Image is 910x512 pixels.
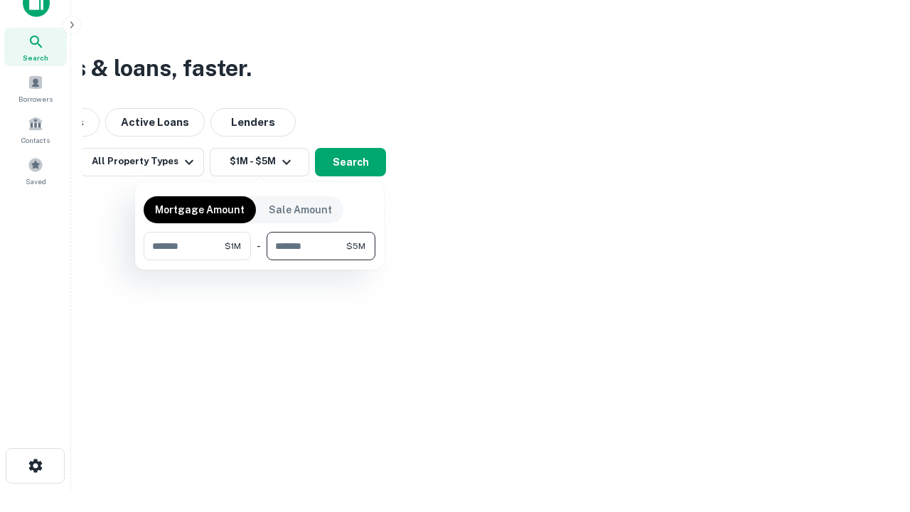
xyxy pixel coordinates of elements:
[839,398,910,466] iframe: Chat Widget
[346,240,365,252] span: $5M
[225,240,241,252] span: $1M
[269,202,332,218] p: Sale Amount
[155,202,245,218] p: Mortgage Amount
[257,232,261,260] div: -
